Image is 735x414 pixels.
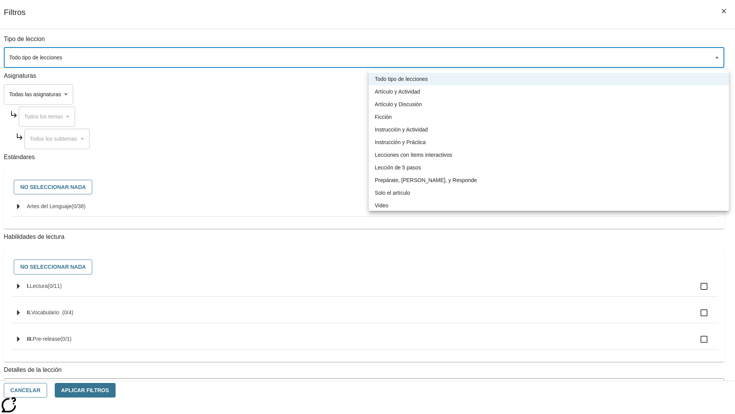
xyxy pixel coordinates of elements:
[369,187,729,199] li: Solo el artículo
[369,85,729,98] li: Artículo y Actividad
[369,149,729,161] li: Lecciones con ítems interactivos
[369,123,729,136] li: Instrucción y Actividad
[369,70,729,215] ul: Seleccione un tipo de lección
[369,73,729,85] li: Todo tipo de lecciones
[369,161,729,174] li: Lección de 5 pasos
[369,136,729,149] li: Instrucción y Práctica
[369,199,729,212] li: Video
[369,111,729,123] li: Ficción
[369,98,729,111] li: Artículo y Discusión
[369,174,729,187] li: Prepárate, [PERSON_NAME], y Responde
